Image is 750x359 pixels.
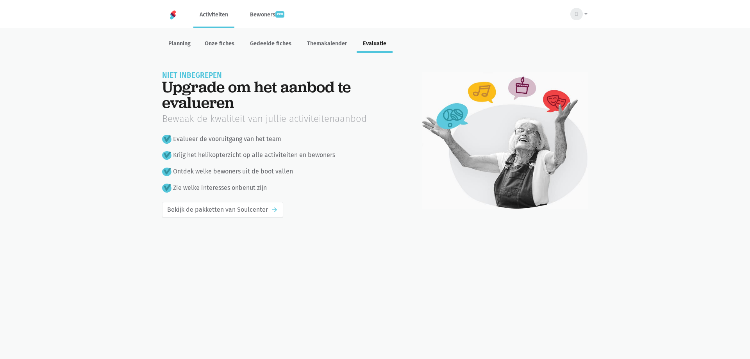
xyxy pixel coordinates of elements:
p: Bewaak de kwaliteit van jullie activiteitenaanbod [162,113,402,125]
a: Onze fiches [198,36,241,53]
a: Planning [162,36,197,53]
a: Gedeelde fiches [244,36,298,53]
span: EJ [575,10,579,18]
a: Activiteiten [193,2,234,28]
li: Krijg het helikopterzicht op alle activiteiten en bewoners [162,150,402,160]
div: Niet inbegrepen [162,72,402,79]
li: Zie welke interesses onbenut zijn [162,183,402,193]
img: Home [168,10,178,20]
i: arrow_forward [271,206,278,213]
a: Bewonerspro [244,2,291,28]
li: Evalueer de vooruitgang van het team [162,134,402,144]
h1: Upgrade om het aanbod te evalueren [162,79,402,110]
a: Evaluatie [357,36,393,53]
a: Themakalender [301,36,354,53]
button: EJ [565,5,588,23]
li: Ontdek welke bewoners uit de boot vallen [162,166,402,177]
span: pro [275,11,284,18]
a: Bekijk de pakketten van Soulcenterarrow_forward [162,202,283,218]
